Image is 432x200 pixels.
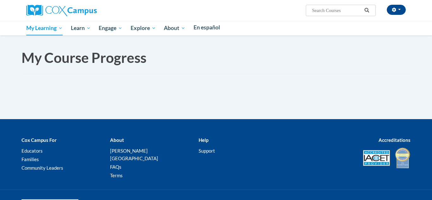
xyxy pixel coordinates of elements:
[17,21,415,35] div: Main menu
[164,24,185,32] span: About
[26,24,63,32] span: My Learning
[127,21,160,35] a: Explore
[199,137,208,143] b: Help
[22,49,146,66] span: My Course Progress
[160,21,190,35] a: About
[387,5,406,15] button: Account Settings
[199,148,215,154] a: Support
[95,21,127,35] a: Engage
[131,24,156,32] span: Explore
[22,148,43,154] a: Educators
[22,165,63,171] a: Community Leaders
[22,156,39,162] a: Families
[110,148,158,161] a: [PERSON_NAME][GEOGRAPHIC_DATA]
[362,7,372,14] button: Search
[26,5,97,16] img: Cox Campus
[189,21,224,34] a: En español
[67,21,95,35] a: Learn
[312,7,362,14] input: Search Courses
[22,137,57,143] b: Cox Campus For
[26,7,97,13] a: Cox Campus
[110,164,121,170] a: FAQs
[379,137,410,143] b: Accreditations
[99,24,122,32] span: Engage
[395,147,410,169] img: IDA® Accredited
[110,137,124,143] b: About
[363,150,390,166] img: Accredited IACET® Provider
[71,24,91,32] span: Learn
[110,173,123,178] a: Terms
[22,21,67,35] a: My Learning
[194,24,220,31] span: En español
